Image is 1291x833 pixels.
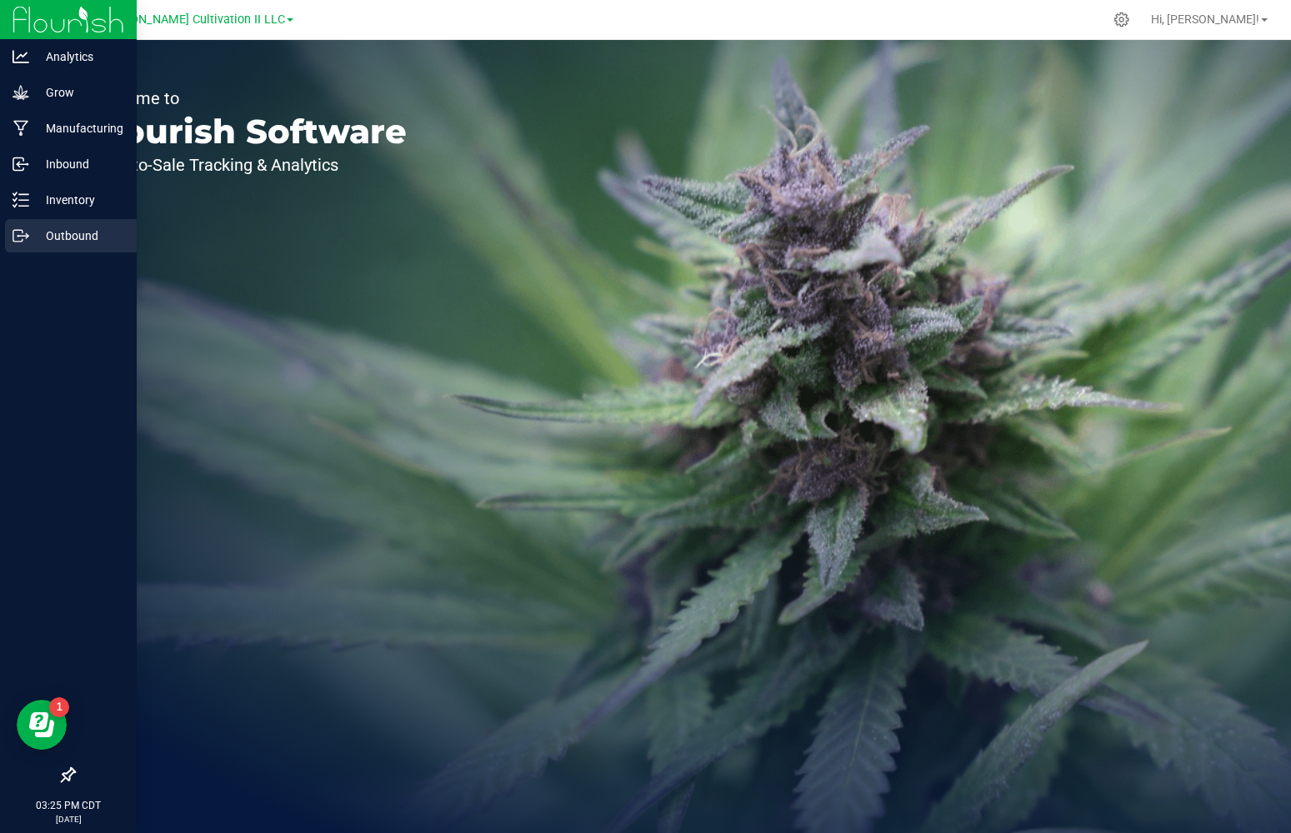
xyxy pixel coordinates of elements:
inline-svg: Inbound [13,156,29,172]
inline-svg: Analytics [13,48,29,65]
p: Analytics [29,47,129,67]
p: Inbound [29,154,129,174]
span: Heya St. [PERSON_NAME] Cultivation II LLC [48,12,285,27]
inline-svg: Inventory [13,192,29,208]
p: Flourish Software [90,115,407,148]
p: Welcome to [90,90,407,107]
p: 03:25 PM CDT [8,798,129,813]
p: Seed-to-Sale Tracking & Analytics [90,157,407,173]
div: Manage settings [1111,12,1132,27]
inline-svg: Outbound [13,227,29,244]
inline-svg: Grow [13,84,29,101]
p: [DATE] [8,813,129,826]
p: Manufacturing [29,118,129,138]
span: Hi, [PERSON_NAME]! [1151,12,1259,26]
p: Inventory [29,190,129,210]
iframe: Resource center [17,700,67,750]
inline-svg: Manufacturing [13,120,29,137]
p: Outbound [29,226,129,246]
p: Grow [29,82,129,102]
iframe: Resource center unread badge [49,697,69,717]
